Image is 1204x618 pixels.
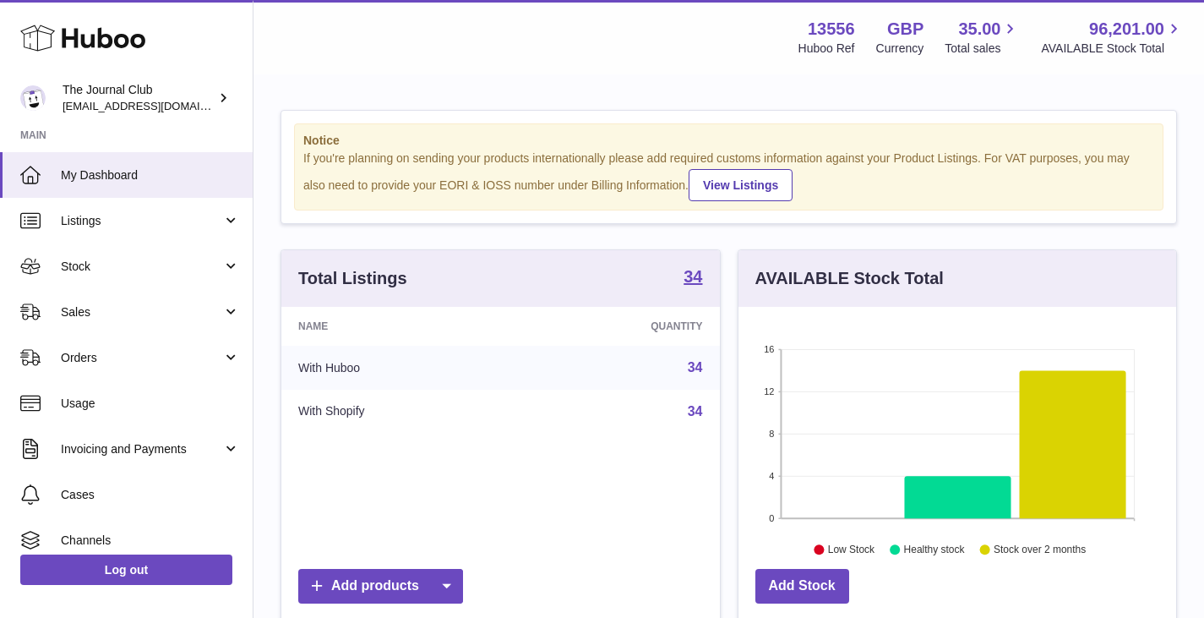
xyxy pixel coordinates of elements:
td: With Huboo [281,346,518,390]
span: Orders [61,350,222,366]
a: Log out [20,555,232,585]
a: Add products [298,569,463,604]
strong: Notice [303,133,1154,149]
span: My Dashboard [61,167,240,183]
span: Stock [61,259,222,275]
span: [EMAIL_ADDRESS][DOMAIN_NAME] [63,99,248,112]
div: The Journal Club [63,82,215,114]
text: 8 [769,429,774,439]
span: Invoicing and Payments [61,441,222,457]
strong: 34 [684,268,702,285]
strong: GBP [887,18,923,41]
text: Low Stock [827,544,874,555]
div: Huboo Ref [798,41,855,57]
td: With Shopify [281,390,518,434]
th: Name [281,307,518,346]
a: View Listings [689,169,793,201]
text: 12 [764,386,774,397]
span: Cases [61,487,240,503]
span: Usage [61,396,240,412]
span: Sales [61,304,222,320]
text: 16 [764,344,774,354]
span: AVAILABLE Stock Total [1041,41,1184,57]
h3: Total Listings [298,267,407,290]
strong: 13556 [808,18,855,41]
div: If you're planning on sending your products internationally please add required customs informati... [303,150,1154,201]
a: 96,201.00 AVAILABLE Stock Total [1041,18,1184,57]
img: hello@thejournalclub.co.uk [20,85,46,111]
text: 4 [769,471,774,481]
span: Listings [61,213,222,229]
div: Currency [876,41,924,57]
text: 0 [769,513,774,523]
span: 35.00 [958,18,1000,41]
a: 34 [684,268,702,288]
th: Quantity [518,307,720,346]
h3: AVAILABLE Stock Total [755,267,944,290]
span: Channels [61,533,240,549]
span: 96,201.00 [1089,18,1164,41]
a: 35.00 Total sales [945,18,1020,57]
a: Add Stock [755,569,849,604]
a: 34 [688,360,703,375]
text: Stock over 2 months [994,544,1086,555]
text: Healthy stock [903,544,965,555]
a: 34 [688,404,703,418]
span: Total sales [945,41,1020,57]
